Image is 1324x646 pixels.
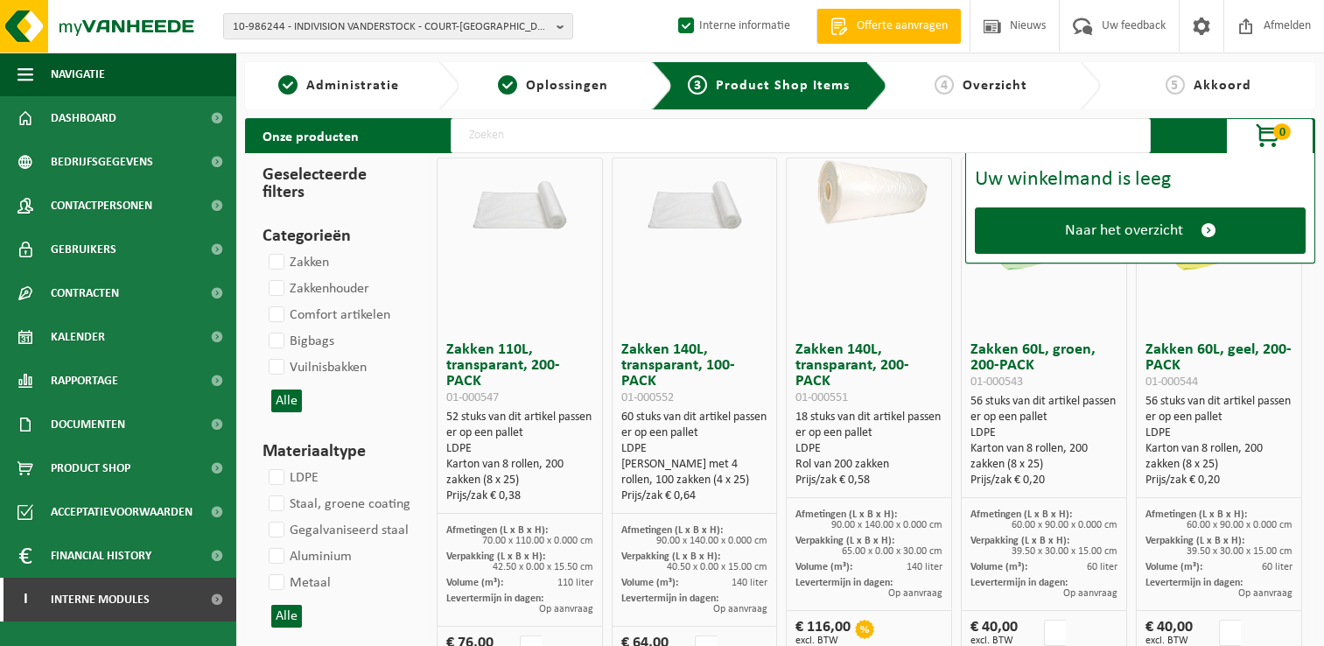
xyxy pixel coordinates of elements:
[1219,620,1241,646] input: 1
[51,534,151,578] span: Financial History
[265,328,334,355] label: Bigbags
[446,525,548,536] span: Afmetingen (L x B x H):
[1273,123,1291,140] span: 0
[970,509,1072,520] span: Afmetingen (L x B x H):
[816,9,961,44] a: Offerte aanvragen
[446,488,593,504] div: Prijs/zak € 0,38
[233,14,550,40] span: 10-986244 - INDIVISION VANDERSTOCK - COURT-[GEOGRAPHIC_DATA]
[446,578,503,588] span: Volume (m³):
[51,578,150,621] span: Interne modules
[621,441,768,457] div: LDPE
[1166,75,1185,95] span: 5
[621,578,678,588] span: Volume (m³):
[1238,588,1292,599] span: Op aanvraag
[1145,635,1193,646] span: excl. BTW
[716,79,850,93] span: Product Shop Items
[907,562,942,572] span: 140 liter
[51,446,130,490] span: Product Shop
[970,394,1117,488] div: 56 stuks van dit artikel passen er op een pallet
[1145,425,1292,441] div: LDPE
[1187,520,1292,530] span: 60.00 x 90.00 x 0.000 cm
[446,457,593,488] div: Karton van 8 rollen, 200 zakken (8 x 25)
[265,276,369,302] label: Zakkenhouder
[667,562,767,572] span: 40.50 x 0.00 x 15.00 cm
[482,536,593,546] span: 70.00 x 110.00 x 0.000 cm
[732,578,767,588] span: 140 liter
[888,588,942,599] span: Op aanvraag
[686,75,852,96] a: 3Product Shop Items
[1262,562,1292,572] span: 60 liter
[263,223,406,249] h3: Categorieën
[1145,578,1243,588] span: Levertermijn in dagen:
[621,342,768,405] h3: Zakken 140L, transparant, 100-PACK
[1012,546,1117,557] span: 39.50 x 30.00 x 15.00 cm
[1194,79,1251,93] span: Akkoord
[842,546,942,557] span: 65.00 x 0.00 x 30.00 cm
[831,520,942,530] span: 90.00 x 140.00 x 0.000 cm
[621,551,720,562] span: Verpakking (L x B x H):
[970,473,1117,488] div: Prijs/zak € 0,20
[795,473,942,488] div: Prijs/zak € 0,58
[970,441,1117,473] div: Karton van 8 rollen, 200 zakken (8 x 25)
[1187,546,1292,557] span: 39.50 x 30.00 x 15.00 cm
[1145,441,1292,473] div: Karton van 8 rollen, 200 zakken (8 x 25)
[1065,221,1183,240] span: Naar het overzicht
[621,593,718,604] span: Levertermijn in dagen:
[265,249,329,276] label: Zakken
[451,118,1151,153] input: Zoeken
[795,635,851,646] span: excl. BTW
[265,465,319,491] label: LDPE
[265,355,367,381] label: Vuilnisbakken
[795,342,942,405] h3: Zakken 140L, transparant, 200-PACK
[970,562,1027,572] span: Volume (m³):
[557,578,593,588] span: 110 liter
[446,441,593,457] div: LDPE
[446,342,593,405] h3: Zakken 110L, transparant, 200-PACK
[1087,562,1117,572] span: 60 liter
[51,403,125,446] span: Documenten
[245,118,376,153] h2: Onze producten
[975,169,1306,190] div: Uw winkelmand is leeg
[51,140,153,184] span: Bedrijfsgegevens
[1145,620,1193,646] div: € 40,00
[468,75,639,96] a: 2Oplossingen
[688,75,707,95] span: 3
[1145,394,1292,488] div: 56 stuks van dit artikel passen er op een pallet
[265,544,352,570] label: Aluminium
[713,604,767,614] span: Op aanvraag
[1145,473,1292,488] div: Prijs/zak € 0,20
[51,271,119,315] span: Contracten
[263,439,406,465] h3: Materiaaltype
[621,488,768,504] div: Prijs/zak € 0,64
[795,158,943,233] img: 01-000551
[852,18,952,35] span: Offerte aanvragen
[1145,376,1198,389] span: 01-000544
[498,75,517,95] span: 2
[621,457,768,488] div: [PERSON_NAME] met 4 rollen, 100 zakken (4 x 25)
[446,551,545,562] span: Verpakking (L x B x H):
[1110,75,1306,96] a: 5Akkoord
[1145,509,1247,520] span: Afmetingen (L x B x H):
[446,410,593,504] div: 52 stuks van dit artikel passen er op een pallet
[446,593,543,604] span: Levertermijn in dagen:
[795,410,942,488] div: 18 stuks van dit artikel passen er op een pallet
[1145,562,1202,572] span: Volume (m³):
[795,620,851,646] div: € 116,00
[795,509,897,520] span: Afmetingen (L x B x H):
[263,162,406,206] h3: Geselecteerde filters
[970,578,1068,588] span: Levertermijn in dagen:
[621,410,768,504] div: 60 stuks van dit artikel passen er op een pallet
[1063,588,1117,599] span: Op aanvraag
[539,604,593,614] span: Op aanvraag
[51,359,118,403] span: Rapportage
[896,75,1067,96] a: 4Overzicht
[970,425,1117,441] div: LDPE
[51,184,152,228] span: Contactpersonen
[795,391,848,404] span: 01-000551
[1012,520,1117,530] span: 60.00 x 90.00 x 0.000 cm
[271,390,302,412] button: Alle
[265,302,390,328] label: Comfort artikelen
[51,490,193,534] span: Acceptatievoorwaarden
[970,635,1018,646] span: excl. BTW
[970,376,1023,389] span: 01-000543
